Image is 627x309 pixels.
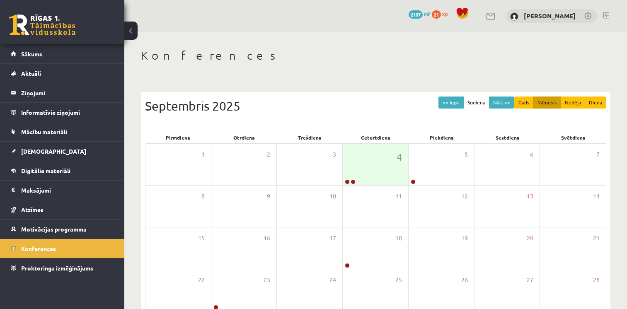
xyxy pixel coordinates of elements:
[585,97,606,109] button: Diena
[21,83,114,102] legend: Ziņojumi
[21,128,67,135] span: Mācību materiāli
[397,150,402,164] span: 4
[198,234,205,243] span: 15
[201,150,205,159] span: 1
[461,275,468,285] span: 26
[9,14,75,35] a: Rīgas 1. Tālmācības vidusskola
[333,150,336,159] span: 3
[11,103,114,122] a: Informatīvie ziņojumi
[442,10,448,17] span: xp
[593,234,600,243] span: 21
[277,132,343,143] div: Trešdiena
[343,132,409,143] div: Ceturtdiena
[198,275,205,285] span: 22
[432,10,441,19] span: 21
[11,83,114,102] a: Ziņojumi
[593,192,600,201] span: 14
[409,10,423,19] span: 2107
[21,50,42,58] span: Sākums
[21,103,114,122] legend: Informatīvie ziņojumi
[527,275,533,285] span: 27
[11,161,114,180] a: Digitālie materiāli
[596,150,600,159] span: 7
[21,167,70,174] span: Digitālie materiāli
[438,97,464,109] button: << Iepr.
[527,234,533,243] span: 20
[141,48,610,63] h1: Konferences
[21,181,114,200] legend: Maksājumi
[145,97,606,115] div: Septembris 2025
[395,234,402,243] span: 18
[432,10,452,17] a: 21 xp
[540,132,606,143] div: Svētdiena
[21,147,86,155] span: [DEMOGRAPHIC_DATA]
[489,97,514,109] button: Nāk. >>
[201,192,205,201] span: 8
[21,245,56,252] span: Konferences
[465,150,468,159] span: 5
[267,192,270,201] span: 9
[329,192,336,201] span: 10
[461,234,468,243] span: 19
[561,97,585,109] button: Nedēļa
[329,275,336,285] span: 24
[514,97,534,109] button: Gads
[463,97,489,109] button: Šodiena
[11,64,114,83] a: Aktuāli
[21,225,87,233] span: Motivācijas programma
[11,142,114,161] a: [DEMOGRAPHIC_DATA]
[21,264,93,272] span: Proktoringa izmēģinājums
[11,239,114,258] a: Konferences
[11,122,114,141] a: Mācību materiāli
[510,12,518,21] img: Gabriela Grase
[11,258,114,278] a: Proktoringa izmēģinājums
[21,70,41,77] span: Aktuāli
[329,234,336,243] span: 17
[11,200,114,219] a: Atzīmes
[267,150,270,159] span: 2
[264,275,270,285] span: 23
[11,220,114,239] a: Motivācijas programma
[21,206,44,213] span: Atzīmes
[211,132,277,143] div: Otrdiena
[461,192,468,201] span: 12
[530,150,533,159] span: 6
[524,12,576,20] a: [PERSON_NAME]
[533,97,561,109] button: Mēnesis
[395,275,402,285] span: 25
[264,234,270,243] span: 16
[474,132,540,143] div: Sestdiena
[409,10,431,17] a: 2107 mP
[11,181,114,200] a: Maksājumi
[424,10,431,17] span: mP
[409,132,474,143] div: Piekdiena
[145,132,211,143] div: Pirmdiena
[11,44,114,63] a: Sākums
[593,275,600,285] span: 28
[527,192,533,201] span: 13
[395,192,402,201] span: 11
